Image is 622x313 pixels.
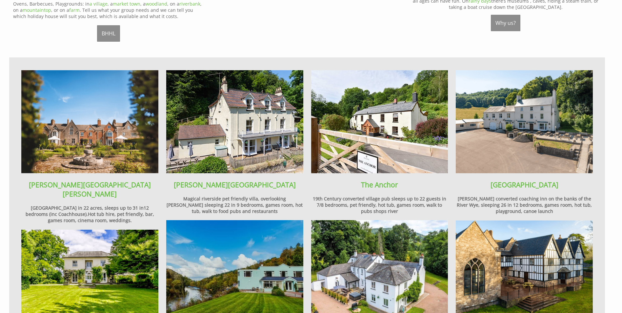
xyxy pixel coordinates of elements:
a: farm [69,7,80,13]
a: mountaintop [23,7,51,13]
h4: [GEOGRAPHIC_DATA] in 22 acres, sleeps up to 31 in12 bedrooms (inc Coachhouse).Hot tub hire, pet f... [21,205,158,223]
a: BHHL [97,25,120,42]
img: The Anchor [311,70,448,173]
img: Holly Tree House [166,70,303,173]
a: a village [90,1,108,7]
a: [PERSON_NAME][GEOGRAPHIC_DATA][PERSON_NAME] [29,180,151,198]
a: [GEOGRAPHIC_DATA] [491,180,558,189]
a: [PERSON_NAME][GEOGRAPHIC_DATA] [174,180,296,189]
a: market town [113,1,140,7]
h4: 19th Century converted village pub sleeps up to 22 guests in 7/8 bedrooms, pet friendly, hot tub,... [311,196,448,214]
a: riverbank [179,1,200,7]
a: Why us? [491,15,520,31]
a: The Anchor [361,180,398,189]
h4: Magical riverside pet friendly villa, overlooking [PERSON_NAME] sleeping 22 in 9 bedrooms, games ... [166,196,303,214]
img: Bowley Hall [21,70,158,173]
img: River Wye Lodge Big House Holiday Lets [456,70,593,173]
a: woodland [146,1,167,7]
